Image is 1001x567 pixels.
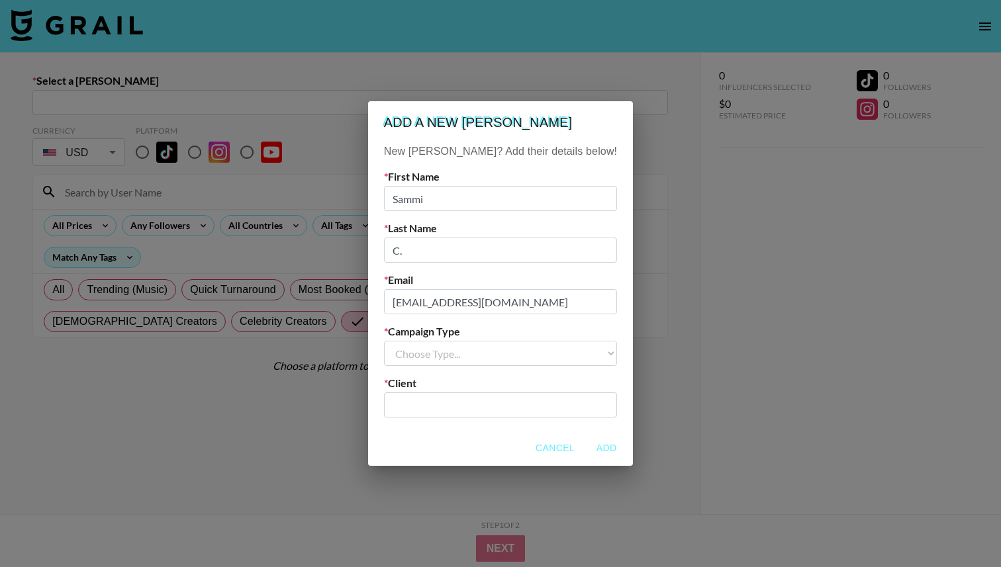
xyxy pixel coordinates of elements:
[585,436,628,460] button: Add
[384,376,617,390] label: Client
[384,273,617,286] label: Email
[384,325,617,338] label: Campaign Type
[384,222,617,235] label: Last Name
[368,101,633,144] h2: Add a new [PERSON_NAME]
[384,144,617,159] p: New [PERSON_NAME]? Add their details below!
[530,436,580,460] button: Cancel
[384,170,617,183] label: First Name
